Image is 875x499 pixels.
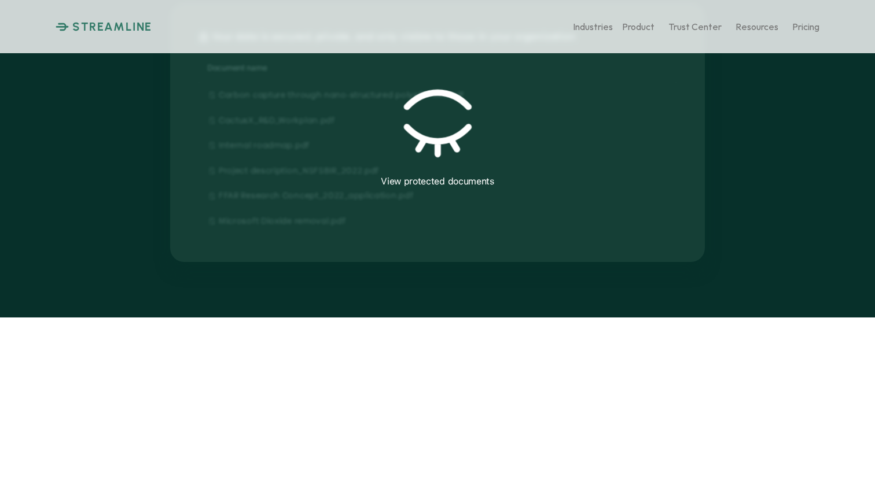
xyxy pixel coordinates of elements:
a: Pricing [792,17,819,37]
p: FFAR Research Concept_2022_application.pdf [219,191,668,202]
a: Trust Center [668,17,722,37]
a: STREAMLINE [56,20,152,34]
p: Project description_NSFSBIR_2022.pdf [219,165,668,177]
p: Internal roadmap.pdf [219,141,668,152]
p: View protected documents [381,176,494,187]
p: Industries [573,21,613,32]
p: Trust Center [668,21,722,32]
p: Carbon capture through nano-structured polyefin film.pdf [219,90,668,101]
p: Microsoft Dioxide removal.pdf [219,216,668,227]
a: Resources [736,17,778,37]
p: Pricing [792,21,819,32]
p: Document name [207,62,267,73]
p: CactusX_R&D_Workplan.pdf [219,115,668,127]
p: Resources [736,21,778,32]
p: Product [622,21,655,32]
p: STREAMLINE [72,20,152,34]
